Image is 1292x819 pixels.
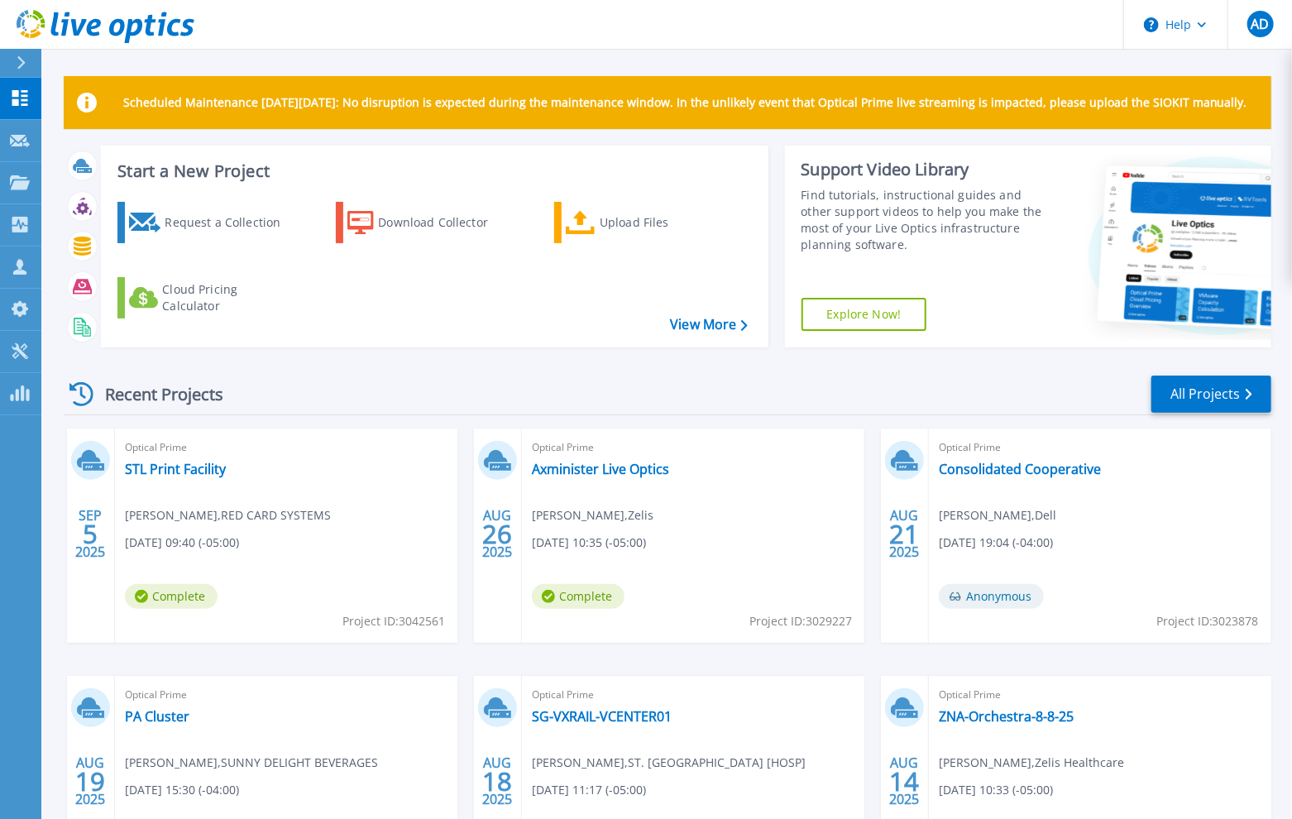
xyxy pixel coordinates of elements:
[670,317,747,333] a: View More
[532,584,624,609] span: Complete
[125,708,189,725] a: PA Cluster
[125,438,447,457] span: Optical Prime
[125,686,447,704] span: Optical Prime
[939,781,1053,799] span: [DATE] 10:33 (-05:00)
[749,612,852,630] span: Project ID: 3029227
[600,206,732,239] div: Upload Files
[888,504,920,564] div: AUG 2025
[889,527,919,541] span: 21
[802,159,1046,180] div: Support Video Library
[1156,612,1259,630] span: Project ID: 3023878
[74,504,106,564] div: SEP 2025
[939,754,1124,772] span: [PERSON_NAME] , Zelis Healthcare
[123,96,1247,109] p: Scheduled Maintenance [DATE][DATE]: No disruption is expected during the maintenance window. In t...
[802,298,927,331] a: Explore Now!
[125,461,226,477] a: STL Print Facility
[125,534,239,552] span: [DATE] 09:40 (-05:00)
[125,781,239,799] span: [DATE] 15:30 (-04:00)
[939,534,1053,552] span: [DATE] 19:04 (-04:00)
[939,438,1261,457] span: Optical Prime
[532,781,646,799] span: [DATE] 11:17 (-05:00)
[83,527,98,541] span: 5
[532,754,806,772] span: [PERSON_NAME] , ST. [GEOGRAPHIC_DATA] [HOSP]
[342,612,445,630] span: Project ID: 3042561
[481,504,513,564] div: AUG 2025
[64,374,246,414] div: Recent Projects
[888,751,920,812] div: AUG 2025
[125,506,331,524] span: [PERSON_NAME] , RED CARD SYSTEMS
[117,162,747,180] h3: Start a New Project
[481,751,513,812] div: AUG 2025
[532,534,646,552] span: [DATE] 10:35 (-05:00)
[117,202,302,243] a: Request a Collection
[378,206,510,239] div: Download Collector
[75,774,105,788] span: 19
[532,686,854,704] span: Optical Prime
[482,527,512,541] span: 26
[162,281,294,314] div: Cloud Pricing Calculator
[165,206,297,239] div: Request a Collection
[1251,17,1269,31] span: AD
[532,708,672,725] a: SG-VXRAIL-VCENTER01
[117,277,302,318] a: Cloud Pricing Calculator
[939,708,1074,725] a: ZNA-Orchestra-8-8-25
[939,506,1056,524] span: [PERSON_NAME] , Dell
[74,751,106,812] div: AUG 2025
[125,754,378,772] span: [PERSON_NAME] , SUNNY DELIGHT BEVERAGES
[939,584,1044,609] span: Anonymous
[336,202,520,243] a: Download Collector
[125,584,218,609] span: Complete
[1151,376,1271,413] a: All Projects
[482,774,512,788] span: 18
[889,774,919,788] span: 14
[939,461,1101,477] a: Consolidated Cooperative
[554,202,739,243] a: Upload Files
[532,438,854,457] span: Optical Prime
[532,506,653,524] span: [PERSON_NAME] , Zelis
[532,461,669,477] a: Axminister Live Optics
[802,187,1046,253] div: Find tutorials, instructional guides and other support videos to help you make the most of your L...
[939,686,1261,704] span: Optical Prime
